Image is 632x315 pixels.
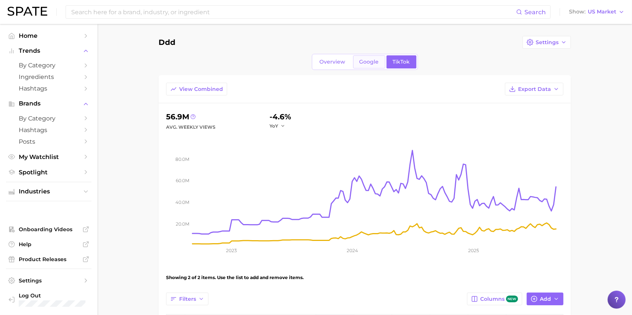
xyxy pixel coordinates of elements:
span: View Combined [179,86,223,92]
a: Ingredients [6,71,91,83]
span: Google [359,59,379,65]
div: 56.9m [166,111,216,123]
span: Settings [536,39,559,46]
a: Spotlight [6,166,91,178]
a: by Category [6,113,91,124]
a: Overview [313,55,352,68]
span: Show [569,10,586,14]
span: Ingredients [19,73,79,80]
a: Onboarding Videos [6,224,91,235]
button: Brands [6,98,91,109]
button: ShowUS Market [567,7,626,17]
span: Spotlight [19,169,79,176]
a: Hashtags [6,83,91,94]
button: Add [527,293,563,305]
a: TikTok [386,55,416,68]
button: Columnsnew [467,293,522,305]
tspan: 2024 [347,248,358,253]
span: YoY [270,123,278,129]
a: Hashtags [6,124,91,136]
span: Hashtags [19,126,79,134]
tspan: 2023 [226,248,237,253]
span: Settings [19,277,79,284]
a: Google [353,55,385,68]
h1: ddd [159,38,175,46]
button: YoY [270,123,286,129]
button: Trends [6,45,91,56]
a: Settings [6,275,91,286]
span: by Category [19,115,79,122]
span: Columns [480,296,518,303]
span: Filters [179,296,196,302]
span: Overview [320,59,346,65]
span: US Market [588,10,616,14]
a: Product Releases [6,254,91,265]
span: Home [19,32,79,39]
span: TikTok [393,59,410,65]
tspan: 60.0m [176,178,189,183]
input: Search here for a brand, industry, or ingredient [70,6,516,18]
a: My Watchlist [6,151,91,163]
span: Industries [19,188,79,195]
span: My Watchlist [19,153,79,160]
button: View Combined [166,83,227,95]
img: SPATE [7,7,47,16]
button: Industries [6,186,91,197]
a: Posts [6,136,91,147]
span: Onboarding Videos [19,226,79,233]
button: Settings [523,36,571,49]
div: Showing 2 of 2 items. Use the list to add and remove items. [166,267,563,288]
div: -4.6% [270,111,291,123]
span: Add [540,296,551,302]
tspan: 2025 [468,248,479,253]
a: Home [6,30,91,42]
button: Filters [166,293,208,305]
a: Log out. Currently logged in with e-mail yemin@goodai-global.com. [6,290,91,309]
span: Hashtags [19,85,79,92]
span: Export Data [518,86,551,92]
tspan: 40.0m [175,199,189,205]
a: Help [6,239,91,250]
button: Export Data [505,83,563,95]
span: Search [524,9,546,16]
span: Product Releases [19,256,79,263]
span: Help [19,241,79,248]
span: Posts [19,138,79,145]
span: Trends [19,48,79,54]
span: Log Out [19,292,90,299]
span: Brands [19,100,79,107]
a: by Category [6,59,91,71]
div: Avg. Weekly Views [166,123,216,132]
span: new [506,296,518,303]
span: by Category [19,62,79,69]
tspan: 80.0m [175,156,189,162]
tspan: 20.0m [176,221,189,227]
